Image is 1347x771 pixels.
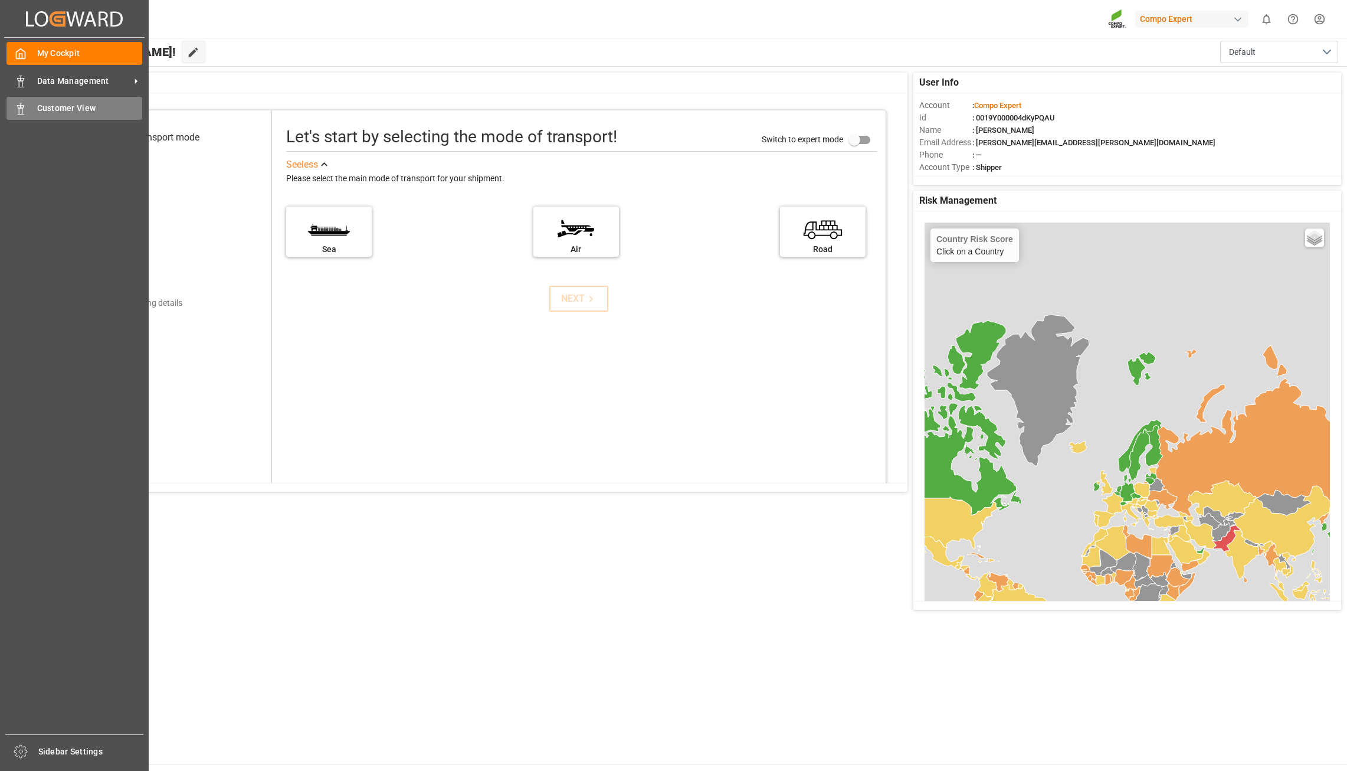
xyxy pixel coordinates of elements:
[919,149,972,161] span: Phone
[49,41,176,63] span: Hello [PERSON_NAME]!
[561,292,597,306] div: NEXT
[1229,46,1256,58] span: Default
[919,99,972,112] span: Account
[1135,11,1248,28] div: Compo Expert
[972,163,1002,172] span: : Shipper
[972,113,1055,122] span: : 0019Y000004dKyPQAU
[974,101,1021,110] span: Compo Expert
[919,136,972,149] span: Email Address
[972,138,1215,147] span: : [PERSON_NAME][EMAIL_ADDRESS][PERSON_NAME][DOMAIN_NAME]
[1253,6,1280,32] button: show 0 new notifications
[286,158,318,172] div: See less
[919,194,997,208] span: Risk Management
[37,102,143,115] span: Customer View
[38,746,144,758] span: Sidebar Settings
[919,76,959,90] span: User Info
[1108,9,1127,30] img: Screenshot%202023-09-29%20at%2010.02.21.png_1712312052.png
[549,286,608,312] button: NEXT
[919,112,972,124] span: Id
[6,42,142,65] a: My Cockpit
[972,151,982,159] span: : —
[539,243,613,256] div: Air
[1135,8,1253,30] button: Compo Expert
[286,125,617,149] div: Let's start by selecting the mode of transport!
[109,297,182,309] div: Add shipping details
[1305,228,1324,247] a: Layers
[108,130,199,145] div: Select transport mode
[6,97,142,120] a: Customer View
[286,172,877,186] div: Please select the main mode of transport for your shipment.
[37,47,143,60] span: My Cockpit
[936,234,1013,244] h4: Country Risk Score
[919,124,972,136] span: Name
[762,135,843,144] span: Switch to expert mode
[936,234,1013,256] div: Click on a Country
[919,161,972,174] span: Account Type
[37,75,130,87] span: Data Management
[1220,41,1338,63] button: open menu
[1280,6,1306,32] button: Help Center
[786,243,860,256] div: Road
[292,243,366,256] div: Sea
[972,101,1021,110] span: :
[972,126,1034,135] span: : [PERSON_NAME]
